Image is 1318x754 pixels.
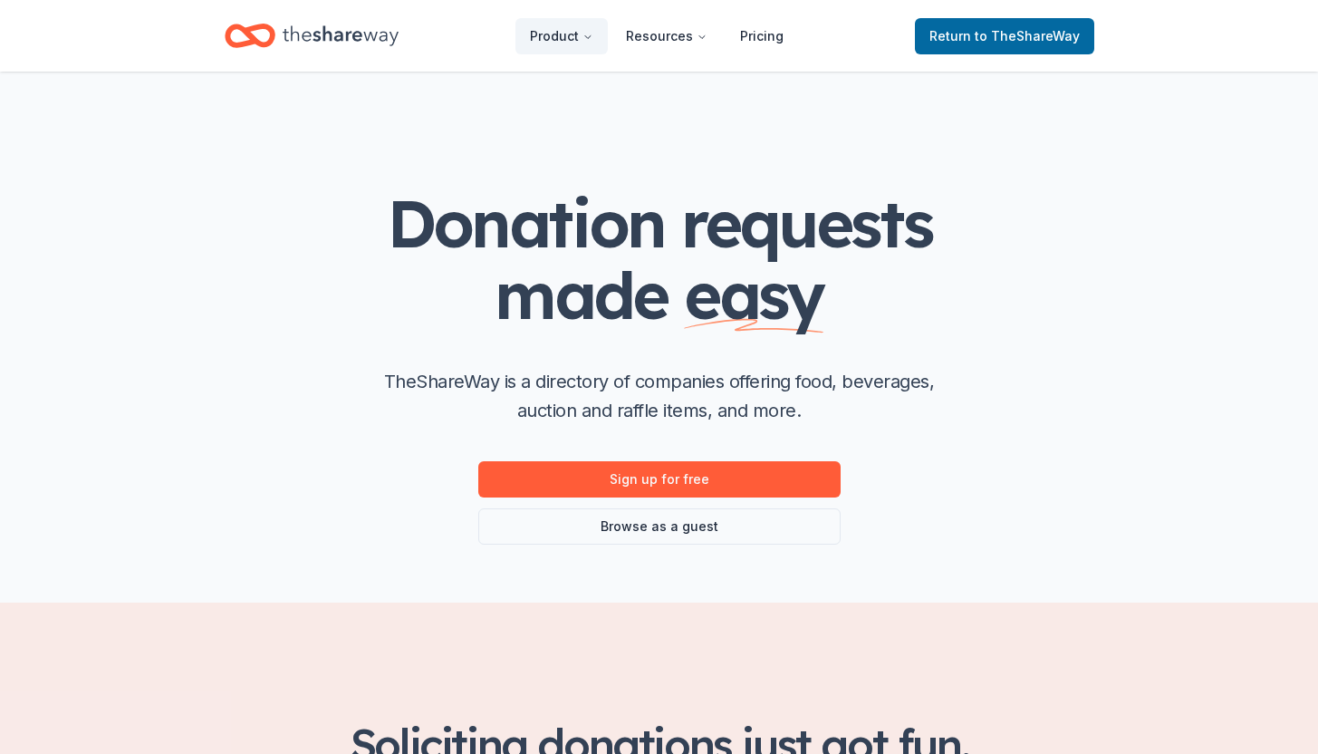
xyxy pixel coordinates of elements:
a: Pricing [726,18,798,54]
span: Return [929,25,1080,47]
button: Product [515,18,608,54]
a: Returnto TheShareWay [915,18,1094,54]
span: to TheShareWay [975,28,1080,43]
a: Home [225,14,399,57]
a: Browse as a guest [478,508,841,545]
h1: Donation requests made [297,188,1022,331]
nav: Main [515,14,798,57]
button: Resources [611,18,722,54]
a: Sign up for free [478,461,841,498]
p: TheShareWay is a directory of companies offering food, beverages, auction and raffle items, and m... [370,367,949,425]
span: easy [684,254,823,335]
